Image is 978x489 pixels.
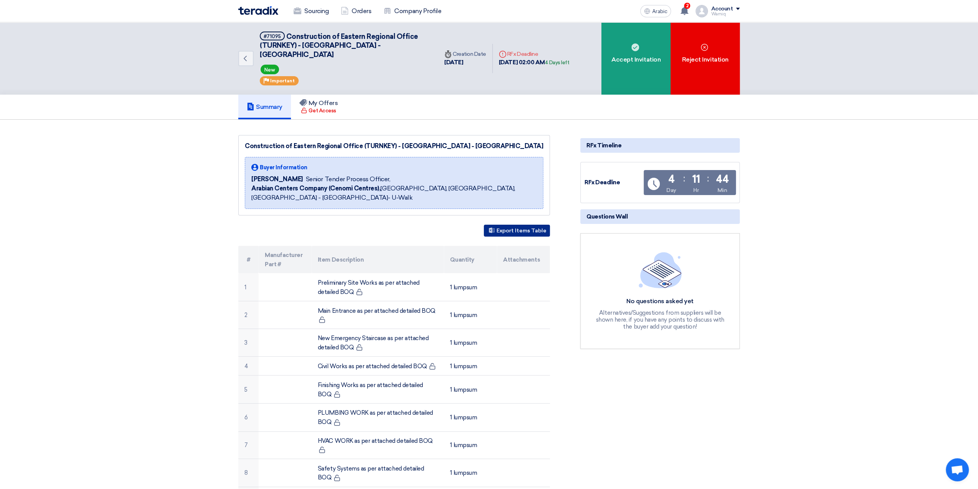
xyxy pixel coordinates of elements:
font: 4 Days left [545,60,570,65]
font: 4 [244,363,248,370]
font: Main Entrance as per attached detailed BOQ [318,307,435,314]
font: [PERSON_NAME] [251,175,303,183]
font: Export Items Table [496,227,546,234]
font: Senior Tender Process Officer, [306,175,390,183]
font: 1 lumpsum [450,442,477,449]
font: 1 lumpsum [450,284,477,291]
font: Civil Works as per attached detailed BOQ [318,363,427,370]
font: Summary [256,103,282,110]
font: 11 [692,173,700,185]
font: Hr [693,187,699,194]
a: Summary [238,95,291,119]
font: Company Profile [394,7,441,15]
font: 6 [244,414,248,421]
font: My Offers [309,99,338,107]
font: New Emergency Staircase as per attached detailed BOQ [318,335,428,351]
font: 1 lumpsum [450,386,477,393]
font: Attachments [503,256,540,263]
font: Get Access [309,108,336,113]
font: Questions Wall [586,213,628,220]
font: Creation Date [453,51,486,57]
font: 2 [244,312,247,319]
font: Construction of Eastern Regional Office (TURNKEY) - [GEOGRAPHIC_DATA] - [GEOGRAPHIC_DATA] [260,32,418,59]
font: : [683,173,685,184]
h5: Construction of Eastern Regional Office (TURNKEY) - Nakheel Mall - Dammam [260,32,429,59]
font: : [707,173,709,184]
font: Preliminary Site Works as per attached detailed BOQ [318,279,420,295]
font: 1 lumpsum [450,339,477,346]
font: Item Description [318,256,364,263]
font: 2 [686,3,689,8]
font: 1 [244,284,246,291]
font: Wamiq [711,12,726,17]
font: Alternatives/Suggestions from suppliers will be shown here, if you have any points to discuss wit... [596,309,724,330]
font: Arabian Centers Company (Cenomi Centres), [251,185,380,192]
font: 4 [668,173,675,185]
font: Arabic [652,8,667,15]
font: 44 [716,173,729,185]
font: Reject Invitation [682,56,729,63]
font: Quantity [450,256,474,263]
img: Teradix logo [238,6,278,15]
font: Sourcing [304,7,329,15]
font: Min [717,187,727,194]
font: RFx Deadline [507,51,538,57]
font: [GEOGRAPHIC_DATA], [GEOGRAPHIC_DATA], [GEOGRAPHIC_DATA] - [GEOGRAPHIC_DATA]- U-Walk [251,185,515,201]
font: Important [270,78,295,83]
font: Buyer Information [260,164,307,171]
font: Orders [352,7,371,15]
font: New [264,67,275,73]
font: PLUMBING WORK as per attached detailed BOQ [318,409,433,426]
img: empty_state_list.svg [639,252,682,288]
img: profile_test.png [696,5,708,17]
button: Arabic [640,5,671,17]
font: 1 lumpsum [450,312,477,319]
font: 1 lumpsum [450,414,477,421]
a: Open chat [946,458,969,481]
font: Finishing Works as per attached detailed BOQ [318,382,423,398]
a: My Offers Get Access [291,95,347,119]
font: Manufacturer Part # [265,252,302,268]
font: RFx Deadline [584,179,620,186]
a: Sourcing [287,3,335,20]
font: [DATE] [444,59,463,66]
font: Day [666,187,676,194]
font: 7 [244,442,248,449]
font: 8 [244,469,248,476]
a: Orders [335,3,377,20]
font: [DATE] 02:00 AM [499,59,545,66]
font: #71095 [264,33,281,39]
font: 3 [244,339,247,346]
font: RFx Timeline [586,142,621,149]
font: No questions asked yet [626,297,693,305]
font: Accept Invitation [611,56,661,63]
button: Export Items Table [484,225,550,237]
font: 5 [244,386,247,393]
font: 1 lumpsum [450,363,477,370]
font: 1 lumpsum [450,469,477,476]
font: # [247,256,251,263]
font: HVAC WORK as per attached detailed BOQ [318,437,433,444]
font: Safety Systems as per attached detailed BOQ [318,465,424,481]
font: Construction of Eastern Regional Office (TURNKEY) - [GEOGRAPHIC_DATA] - [GEOGRAPHIC_DATA] [245,142,543,150]
font: Account [711,5,733,12]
